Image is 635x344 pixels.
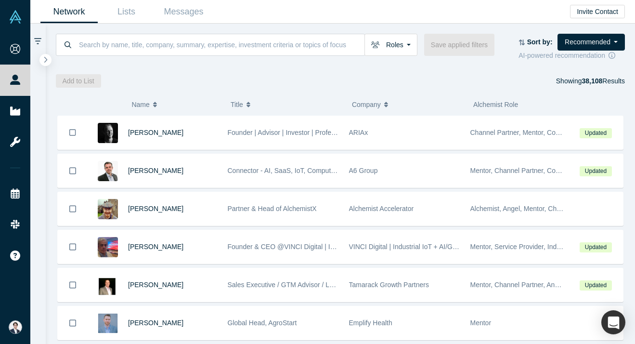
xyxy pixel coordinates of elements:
[58,268,88,302] button: Bookmark
[349,281,429,289] span: Tamarack Growth Partners
[128,281,183,289] a: [PERSON_NAME]
[128,129,183,136] a: [PERSON_NAME]
[128,167,183,174] a: [PERSON_NAME]
[228,129,344,136] span: Founder | Advisor | Investor | Professor
[98,237,118,257] img: Fabio Bottacci's Profile Image
[349,205,414,212] span: Alchemist Accelerator
[228,205,317,212] span: Partner & Head of AlchemistX
[352,94,463,115] button: Company
[128,319,183,327] a: [PERSON_NAME]
[349,167,378,174] span: A6 Group
[98,313,118,333] img: Tom Rausch's Profile Image
[580,242,611,252] span: Updated
[556,74,625,88] div: Showing
[580,128,611,138] span: Updated
[349,129,368,136] span: ARIAx
[155,0,212,23] a: Messages
[58,116,88,149] button: Bookmark
[557,34,625,51] button: Recommended
[582,77,602,85] strong: 38,108
[131,94,220,115] button: Name
[58,192,88,225] button: Bookmark
[98,161,118,181] img: Olivier Delerm's Profile Image
[580,280,611,291] span: Updated
[228,243,430,251] span: Founder & CEO @VINCI Digital | IIoT + AI/GenAI Strategic Advisory
[582,77,625,85] span: Results
[58,230,88,264] button: Bookmark
[580,166,611,176] span: Updated
[98,275,118,295] img: Doug Mooney's Profile Image
[228,167,357,174] span: Connector - AI, SaaS, IoT, Computer Vision
[128,243,183,251] a: [PERSON_NAME]
[364,34,417,56] button: Roles
[58,154,88,187] button: Bookmark
[9,320,22,334] img: Eisuke Shimizu's Account
[98,123,118,143] img: Dr. Tobias Strobl's Profile Image
[231,94,342,115] button: Title
[228,319,297,327] span: Global Head, AgroStart
[56,74,101,88] button: Add to List
[98,199,118,219] img: Ian Bergman's Profile Image
[78,33,364,56] input: Search by name, title, company, summary, expertise, investment criteria or topics of focus
[470,167,607,174] span: Mentor, Channel Partner, Corporate Innovator
[128,205,183,212] a: [PERSON_NAME]
[470,319,492,327] span: Mentor
[352,94,381,115] span: Company
[131,94,149,115] span: Name
[473,101,518,108] span: Alchemist Role
[570,5,625,18] button: Invite Contact
[527,38,553,46] strong: Sort by:
[349,243,522,251] span: VINCI Digital | Industrial IoT + AI/GenAI Strategic Advisory
[349,319,392,327] span: Emplify Health
[40,0,98,23] a: Network
[424,34,494,56] button: Save applied filters
[231,94,243,115] span: Title
[58,306,88,340] button: Bookmark
[228,281,409,289] span: Sales Executive / GTM Advisor / Leadership coach / Investor
[9,10,22,24] img: Alchemist Vault Logo
[518,51,625,61] div: AI-powered recommendation
[98,0,155,23] a: Lists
